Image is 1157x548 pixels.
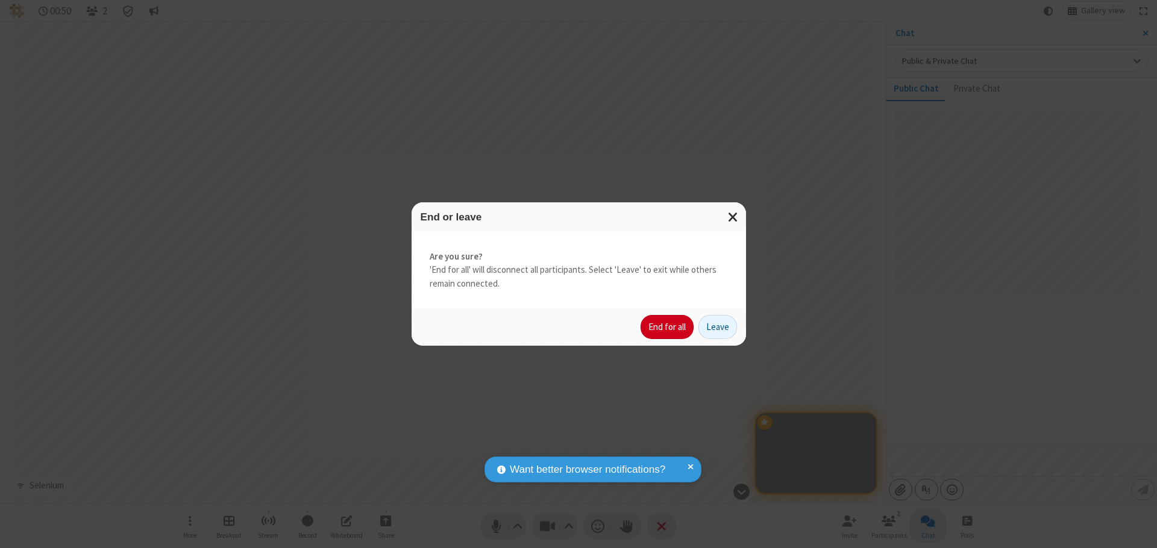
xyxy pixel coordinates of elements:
button: End for all [641,315,694,339]
div: 'End for all' will disconnect all participants. Select 'Leave' to exit while others remain connec... [412,232,746,309]
h3: End or leave [421,211,737,223]
button: Leave [698,315,737,339]
button: Close modal [721,202,746,232]
strong: Are you sure? [430,250,728,264]
span: Want better browser notifications? [510,462,665,478]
